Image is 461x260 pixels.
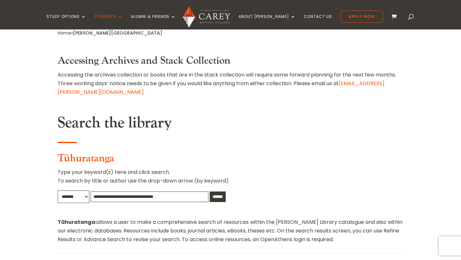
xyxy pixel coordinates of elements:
[131,14,176,29] a: Alumni & Friends
[183,6,230,28] img: Carey Baptist College
[58,218,97,226] strong: Tūhuratanga:
[46,14,86,29] a: Study Options
[94,14,123,29] a: Students
[304,14,332,29] a: Contact Us
[58,30,71,36] a: Home
[239,14,295,29] a: About [PERSON_NAME]
[58,30,162,36] span: »
[58,114,403,135] h2: Search the library
[73,30,162,36] span: [PERSON_NAME][GEOGRAPHIC_DATA]
[58,168,403,190] p: Type your keyword(s) here and click search. To search by title or author use the drop-down arrow ...
[58,70,403,97] p: Accessing the archives collection or books that are in the stack collection will require some for...
[340,11,383,23] a: Apply Now
[58,55,403,70] h3: Accessing Archives and Stack Collection
[58,218,403,244] p: allows a user to make a comprehensive search of resources within the [PERSON_NAME] Library catalo...
[58,152,403,168] h3: Tūhuratanga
